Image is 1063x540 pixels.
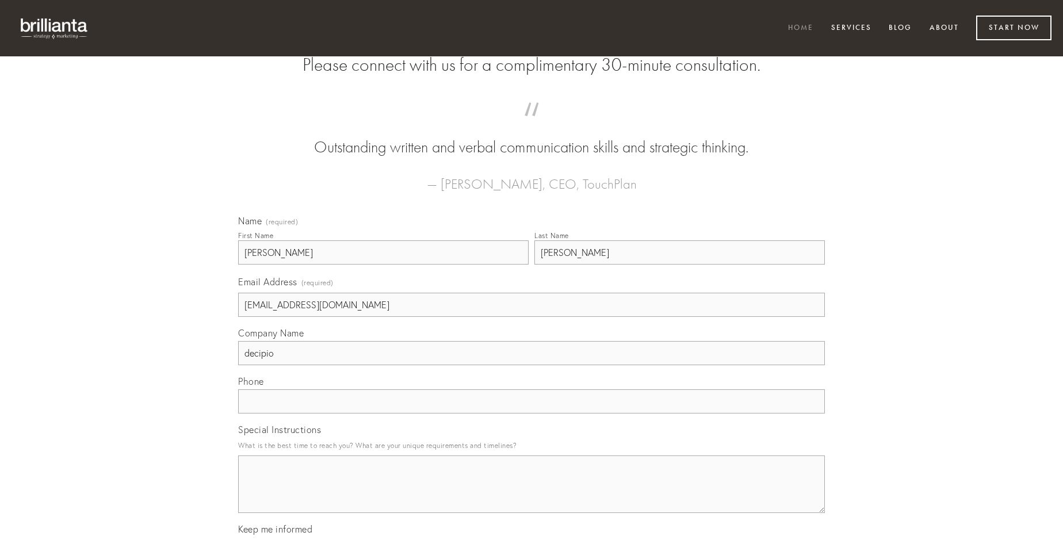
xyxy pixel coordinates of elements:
[301,275,334,290] span: (required)
[238,327,304,339] span: Company Name
[824,19,879,38] a: Services
[238,54,825,76] h2: Please connect with us for a complimentary 30-minute consultation.
[238,523,312,535] span: Keep me informed
[881,19,919,38] a: Blog
[238,438,825,453] p: What is the best time to reach you? What are your unique requirements and timelines?
[257,159,806,196] figcaption: — [PERSON_NAME], CEO, TouchPlan
[976,16,1051,40] a: Start Now
[238,231,273,240] div: First Name
[257,114,806,159] blockquote: Outstanding written and verbal communication skills and strategic thinking.
[257,114,806,136] span: “
[12,12,98,45] img: brillianta - research, strategy, marketing
[266,219,298,225] span: (required)
[534,231,569,240] div: Last Name
[238,215,262,227] span: Name
[238,424,321,435] span: Special Instructions
[238,376,264,387] span: Phone
[238,276,297,288] span: Email Address
[922,19,966,38] a: About
[781,19,821,38] a: Home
